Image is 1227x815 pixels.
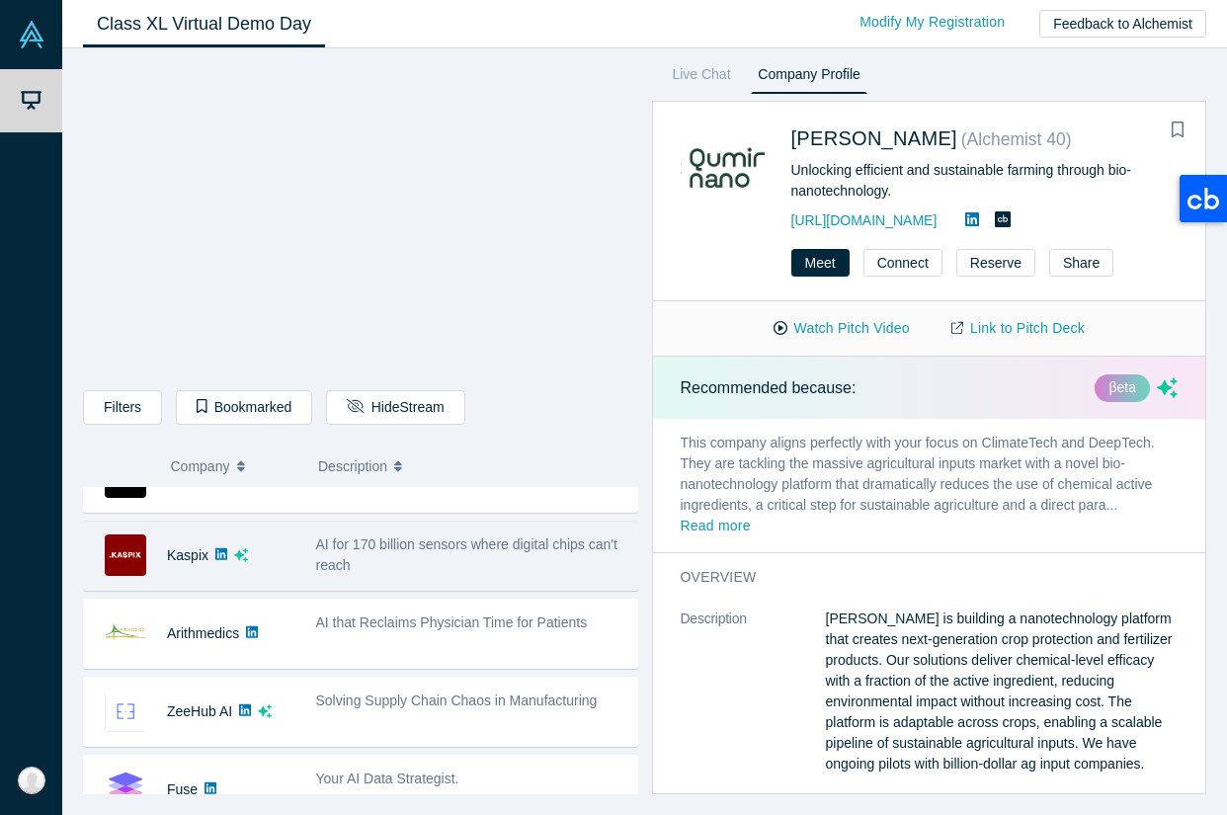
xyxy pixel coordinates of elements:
[753,311,931,346] button: Watch Pitch Video
[681,516,751,538] button: Read more
[751,62,866,94] a: Company Profile
[316,693,598,708] span: Solving Supply Chain Chaos in Manufacturing
[1157,377,1178,398] svg: dsa ai sparkles
[1164,117,1191,144] button: Bookmark
[105,769,146,810] img: Fuse's Logo
[316,771,459,786] span: Your AI Data Strategist.
[18,21,45,48] img: Alchemist Vault Logo
[18,767,45,794] img: Jonathan Karl's Account
[681,123,771,213] img: Qumir Nano's Logo
[653,419,1206,552] p: This company aligns perfectly with your focus on ClimateTech and DeepTech. They are tackling the ...
[1095,374,1150,402] div: βeta
[234,548,248,562] svg: dsa ai sparkles
[839,5,1025,40] a: Modify My Registration
[791,160,1179,202] div: Unlocking efficient and sustainable farming through bio-nanotechnology.
[167,703,232,719] a: ZeeHub AI
[171,446,298,487] button: Company
[681,567,1151,588] h3: overview
[316,614,588,630] span: AI that Reclaims Physician Time for Patients
[791,212,938,228] a: [URL][DOMAIN_NAME]
[326,390,464,425] button: HideStream
[961,129,1072,149] small: ( Alchemist 40 )
[105,534,146,576] img: Kaspix's Logo
[826,609,1179,774] p: [PERSON_NAME] is building a nanotechnology platform that creates next-generation crop protection ...
[791,249,850,277] button: Meet
[167,625,239,641] a: Arithmedics
[956,249,1035,277] button: Reserve
[318,446,624,487] button: Description
[171,446,230,487] span: Company
[791,127,957,149] a: [PERSON_NAME]
[931,311,1105,346] a: Link to Pitch Deck
[176,390,312,425] button: Bookmarked
[105,612,146,654] img: Arithmedics's Logo
[1039,10,1206,38] button: Feedback to Alchemist
[105,691,146,732] img: ZeeHub AI's Logo
[258,704,272,718] svg: dsa ai sparkles
[167,547,208,563] a: Kaspix
[83,390,162,425] button: Filters
[84,64,637,375] iframe: Alchemist Class XL Demo Day: Vault
[167,781,198,797] a: Fuse
[681,376,857,400] p: Recommended because:
[316,536,617,573] span: AI for 170 billion sensors where digital chips can't reach
[681,609,826,795] dt: Description
[666,62,738,94] a: Live Chat
[863,249,942,277] button: Connect
[318,446,387,487] span: Description
[83,1,325,47] a: Class XL Virtual Demo Day
[1049,249,1113,277] button: Share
